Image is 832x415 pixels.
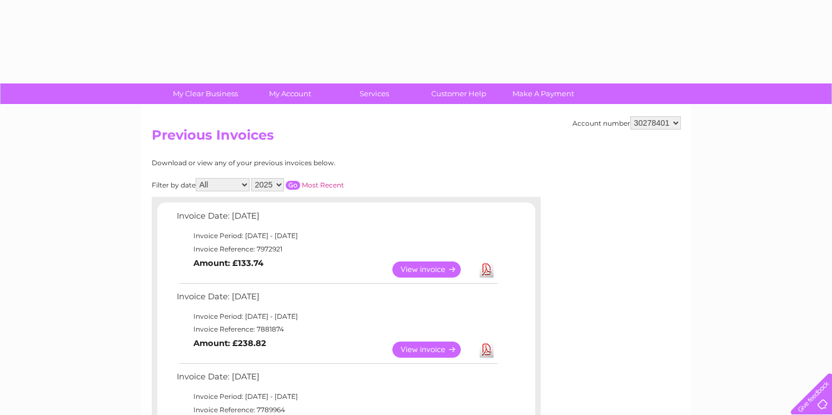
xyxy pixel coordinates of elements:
td: Invoice Period: [DATE] - [DATE] [174,229,499,243]
td: Invoice Date: [DATE] [174,369,499,390]
a: Customer Help [413,83,505,104]
h2: Previous Invoices [152,127,681,149]
td: Invoice Period: [DATE] - [DATE] [174,390,499,403]
td: Invoice Date: [DATE] [174,289,499,310]
b: Amount: £133.74 [193,258,263,268]
a: Most Recent [302,181,344,189]
td: Invoice Date: [DATE] [174,209,499,229]
div: Account number [572,116,681,130]
a: Make A Payment [497,83,589,104]
a: View [392,261,474,278]
a: View [392,342,474,358]
b: Amount: £238.82 [193,338,266,348]
td: Invoice Reference: 7972921 [174,243,499,256]
a: My Account [244,83,336,104]
td: Invoice Reference: 7881874 [174,323,499,336]
td: Invoice Period: [DATE] - [DATE] [174,310,499,323]
a: Download [480,261,494,278]
a: Download [480,342,494,358]
div: Filter by date [152,178,444,191]
div: Download or view any of your previous invoices below. [152,159,444,167]
a: Services [328,83,420,104]
a: My Clear Business [160,83,251,104]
